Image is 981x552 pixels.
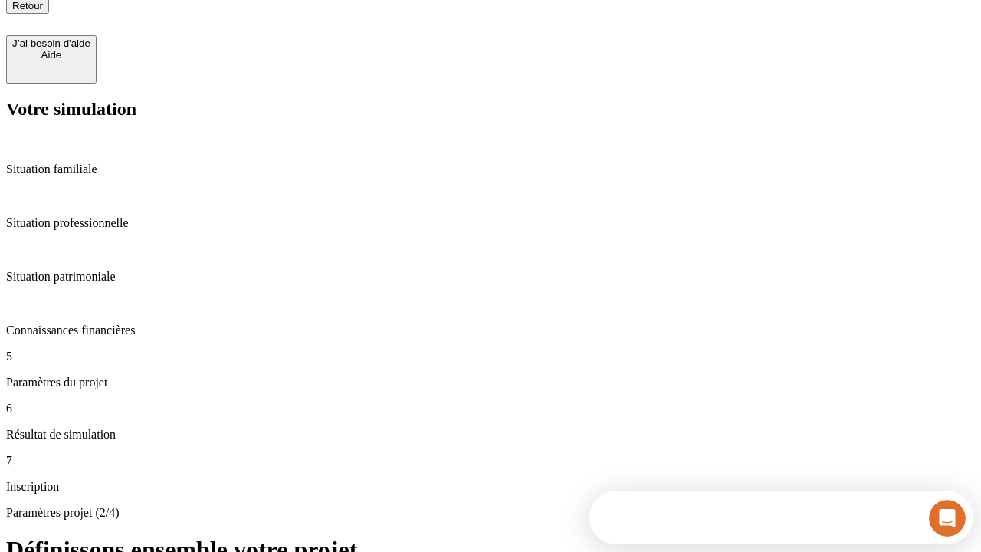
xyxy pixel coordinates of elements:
[12,49,90,61] div: Aide
[6,163,975,176] p: Situation familiale
[6,402,975,416] p: 6
[6,35,97,84] button: J’ai besoin d'aideAide
[6,216,975,230] p: Situation professionnelle
[589,491,973,544] iframe: Intercom live chat discovery launcher
[12,38,90,49] div: J’ai besoin d'aide
[6,506,975,520] p: Paramètres projet (2/4)
[6,480,975,494] p: Inscription
[6,454,975,468] p: 7
[6,324,975,337] p: Connaissances financières
[6,350,975,363] p: 5
[6,99,975,120] h2: Votre simulation
[6,376,975,389] p: Paramètres du projet
[6,428,975,442] p: Résultat de simulation
[929,500,966,537] iframe: Intercom live chat
[6,270,975,284] p: Situation patrimoniale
